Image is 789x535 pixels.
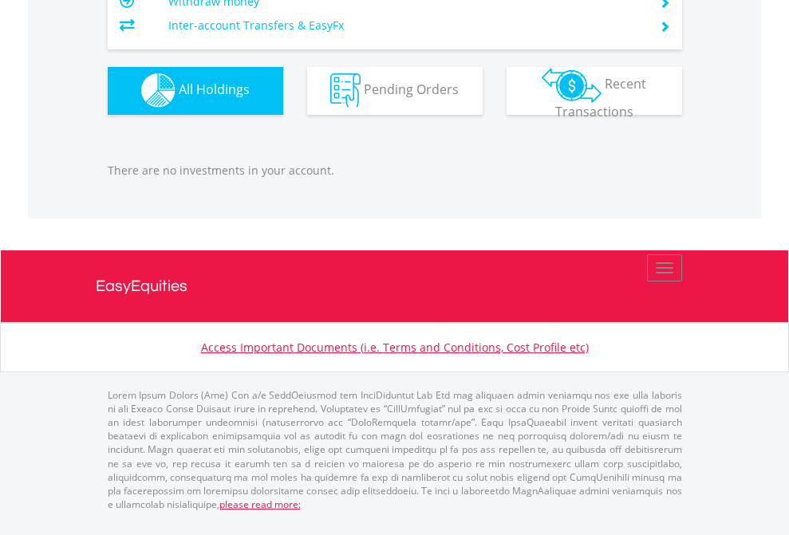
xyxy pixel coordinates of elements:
[108,67,283,115] button: All Holdings
[108,388,682,511] p: Lorem Ipsum Dolors (Ame) Con a/e SeddOeiusmod tem InciDiduntut Lab Etd mag aliquaen admin veniamq...
[364,81,459,98] span: Pending Orders
[307,67,483,115] button: Pending Orders
[108,163,682,179] p: There are no investments in your account.
[168,14,640,37] td: Inter-account Transfers & EasyFx
[219,498,301,511] a: please read more:
[141,73,176,108] img: holdings-wht.png
[542,68,602,103] img: transactions-zar-wht.png
[555,75,647,120] span: Recent Transactions
[507,67,682,115] button: Recent Transactions
[96,250,694,322] a: EasyEquities
[201,340,589,355] a: Access Important Documents (i.e. Terms and Conditions, Cost Profile etc)
[179,81,250,98] span: All Holdings
[330,73,361,108] img: pending_instructions-wht.png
